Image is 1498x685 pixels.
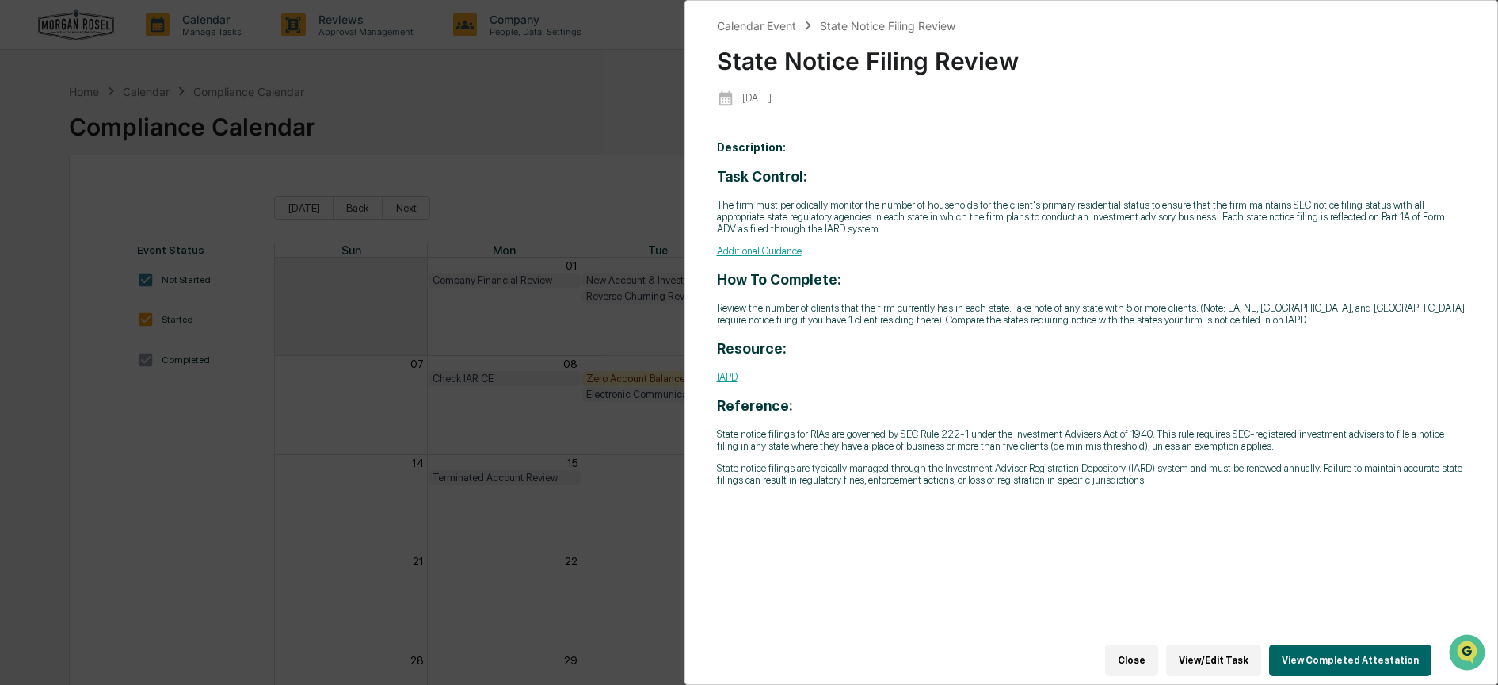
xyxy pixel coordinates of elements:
[717,199,1466,235] p: The firm must periodically monitor the number of households for the client's primary residential ...
[717,302,1466,326] p: Review the number of clients that the firm currently has in each state. Take note of any state wi...
[717,34,1466,75] div: State Notice Filing Review
[16,232,29,244] div: 🔎
[115,201,128,214] div: 🗄️
[1166,645,1261,676] button: View/Edit Task
[1269,645,1431,676] button: View Completed Attestation
[717,245,802,257] a: Additional Guidance
[717,141,786,154] b: Description:
[717,271,841,288] strong: How To Complete:
[820,19,955,33] div: State Notice Filing Review
[32,200,102,216] span: Preclearance
[158,269,192,281] span: Pylon
[54,121,260,137] div: Start new chat
[10,224,106,252] a: 🔎Data Lookup
[1447,633,1490,675] iframe: Open customer support
[717,462,1466,486] p: State notice filings are typically managed through the Investment Adviser Registration Depository...
[10,193,109,222] a: 🖐️Preclearance
[16,121,44,150] img: 1746055101610-c473b297-6a78-478c-a979-82029cc54cd1
[717,371,738,383] a: IAPD
[269,126,288,145] button: Start new chat
[717,19,796,33] div: Calendar Event
[112,268,192,281] a: Powered byPylon
[109,193,203,222] a: 🗄️Attestations
[131,200,196,216] span: Attestations
[1105,645,1158,676] button: Close
[32,230,100,246] span: Data Lookup
[54,137,200,150] div: We're available if you need us!
[717,340,787,357] strong: Resource:
[717,168,807,185] strong: Task Control:
[16,201,29,214] div: 🖐️
[717,397,793,414] strong: Reference:
[16,33,288,59] p: How can we help?
[742,92,772,104] p: [DATE]
[717,428,1466,452] p: State notice filings for RIAs are governed by SEC Rule 222-1 under the Investment Advisers Act of...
